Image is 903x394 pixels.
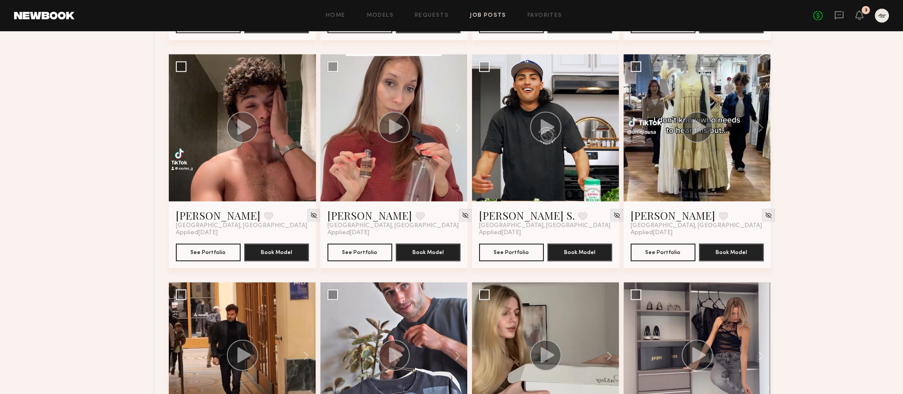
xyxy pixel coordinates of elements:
button: See Portfolio [479,243,544,261]
button: Book Model [547,243,612,261]
button: See Portfolio [631,243,695,261]
span: [GEOGRAPHIC_DATA], [GEOGRAPHIC_DATA] [327,222,459,229]
a: Book Model [699,248,764,255]
a: Requests [415,13,449,18]
span: [GEOGRAPHIC_DATA], [GEOGRAPHIC_DATA] [631,222,762,229]
a: Book Model [547,248,612,255]
div: 3 [865,8,867,13]
a: Models [367,13,394,18]
img: Unhide Model [613,211,621,219]
span: [GEOGRAPHIC_DATA], [GEOGRAPHIC_DATA] [479,222,610,229]
div: Applied [DATE] [327,229,461,236]
a: Book Model [244,248,309,255]
a: Book Model [396,248,461,255]
div: Applied [DATE] [176,229,309,236]
a: [PERSON_NAME] [176,208,260,222]
a: [PERSON_NAME] [631,208,715,222]
a: Favorites [528,13,562,18]
button: Book Model [244,243,309,261]
img: Unhide Model [765,211,772,219]
img: Unhide Model [310,211,317,219]
div: Applied [DATE] [631,229,764,236]
a: Home [326,13,346,18]
button: Book Model [699,243,764,261]
button: See Portfolio [176,243,241,261]
button: Book Model [396,243,461,261]
span: [GEOGRAPHIC_DATA], [GEOGRAPHIC_DATA] [176,222,307,229]
a: [PERSON_NAME] S. [479,208,575,222]
div: Applied [DATE] [479,229,612,236]
a: Job Posts [470,13,506,18]
a: [PERSON_NAME] [327,208,412,222]
img: Unhide Model [461,211,469,219]
button: See Portfolio [327,243,392,261]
